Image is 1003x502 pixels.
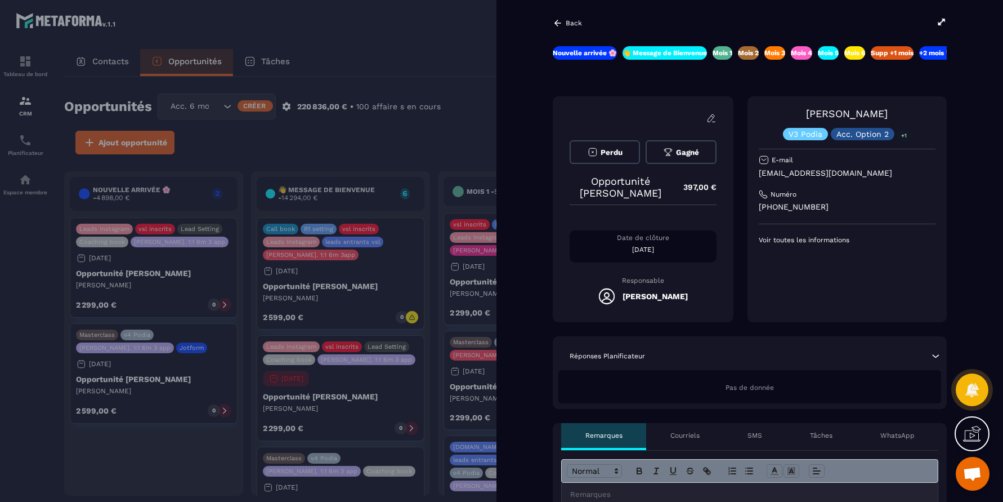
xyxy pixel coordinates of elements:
[759,168,935,179] p: [EMAIL_ADDRESS][DOMAIN_NAME]
[789,130,822,138] p: V3 Podia
[585,431,623,440] p: Remarques
[570,175,672,199] p: Opportunité [PERSON_NAME]
[570,233,717,242] p: Date de clôture
[726,384,774,392] span: Pas de donnée
[880,431,915,440] p: WhatsApp
[810,431,832,440] p: Tâches
[897,130,911,141] p: +1
[836,130,889,138] p: Acc. Option 2
[623,292,688,301] h5: [PERSON_NAME]
[601,148,623,157] span: Perdu
[772,156,793,165] p: E-mail
[570,352,645,361] p: Réponses Planificateur
[759,236,935,245] p: Voir toutes les informations
[771,190,796,199] p: Numéro
[670,431,700,440] p: Courriels
[956,457,989,491] a: Ouvrir le chat
[570,245,717,254] p: [DATE]
[676,148,699,157] span: Gagné
[672,176,717,198] p: 397,00 €
[747,431,762,440] p: SMS
[759,202,935,212] p: [PHONE_NUMBER]
[806,108,888,119] a: [PERSON_NAME]
[570,277,717,285] p: Responsable
[646,140,716,164] button: Gagné
[570,140,640,164] button: Perdu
